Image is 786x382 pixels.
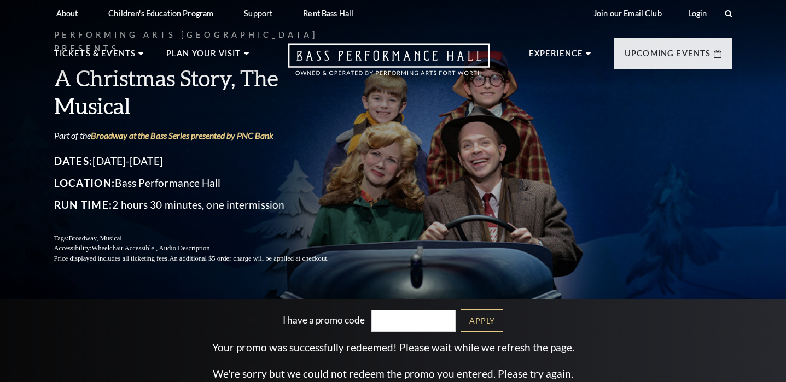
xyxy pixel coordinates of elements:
span: Run Time: [54,198,113,211]
p: Bass Performance Hall [54,174,355,192]
p: Part of the [54,130,355,142]
p: About [56,9,78,18]
h3: A Christmas Story, The Musical [54,64,355,120]
span: Dates: [54,155,93,167]
label: I have a promo code [283,314,365,325]
p: Plan Your Visit [166,47,241,67]
span: Wheelchair Accessible , Audio Description [91,244,209,252]
span: Location: [54,177,115,189]
a: Apply [461,309,503,332]
span: Broadway, Musical [68,234,121,242]
p: Experience [529,47,584,67]
p: Rent Bass Hall [303,9,353,18]
p: Upcoming Events [625,47,711,67]
span: An additional $5 order charge will be applied at checkout. [169,255,328,262]
p: Price displayed includes all ticketing fees. [54,254,355,264]
p: Tags: [54,233,355,244]
p: [DATE]-[DATE] [54,152,355,170]
p: 2 hours 30 minutes, one intermission [54,196,355,214]
p: Support [244,9,272,18]
a: Broadway at the Bass Series presented by PNC Bank [91,130,273,140]
p: Accessibility: [54,243,355,254]
p: Children's Education Program [108,9,213,18]
p: Tickets & Events [54,47,136,67]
